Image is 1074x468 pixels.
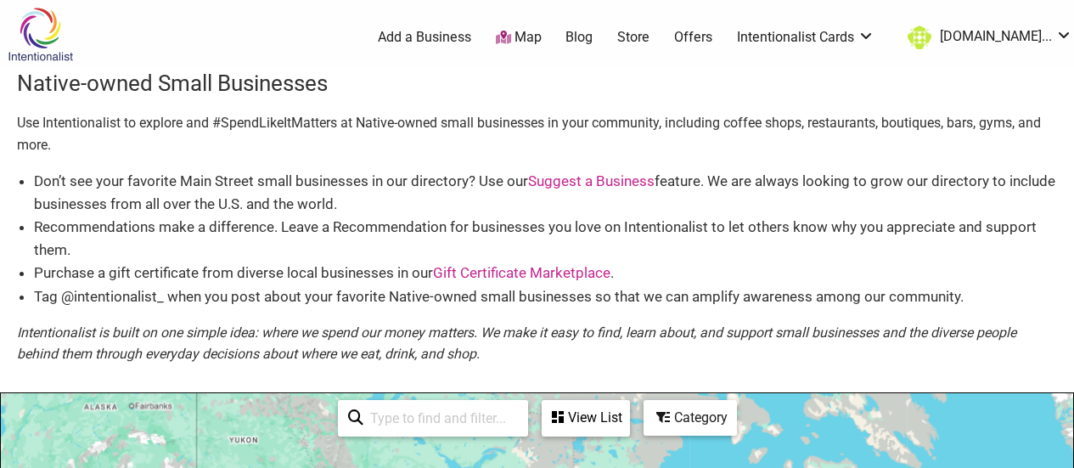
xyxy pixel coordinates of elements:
a: Blog [565,28,593,47]
div: Category [645,402,735,434]
a: Store [617,28,649,47]
li: Purchase a gift certificate from diverse local businesses in our . [34,262,1057,285]
a: Gift Certificate Marketplace [433,264,610,281]
a: Offers [674,28,712,47]
li: Don’t see your favorite Main Street small businesses in our directory? Use our feature. We are al... [34,170,1057,216]
a: Add a Business [378,28,471,47]
a: Intentionalist Cards [737,28,874,47]
li: il.com... [899,22,1072,53]
p: Use Intentionalist to explore and #SpendLikeItMatters at Native-owned small businesses in your co... [17,112,1057,155]
div: See a list of the visible businesses [542,400,630,437]
em: Intentionalist is built on one simple idea: where we spend our money matters. We make it easy to ... [17,324,1016,363]
input: Type to find and filter... [363,402,518,435]
a: Map [496,28,542,48]
li: Tag @intentionalist_ when you post about your favorite Native-owned small businesses so that we c... [34,285,1057,308]
div: Filter by category [644,400,737,436]
a: [DOMAIN_NAME]... [899,22,1072,53]
div: View List [543,402,628,434]
div: Type to search and filter [338,400,528,437]
a: Suggest a Business [528,172,655,189]
li: Recommendations make a difference. Leave a Recommendation for businesses you love on Intentionali... [34,216,1057,262]
h3: Native-owned Small Businesses [17,68,1057,99]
